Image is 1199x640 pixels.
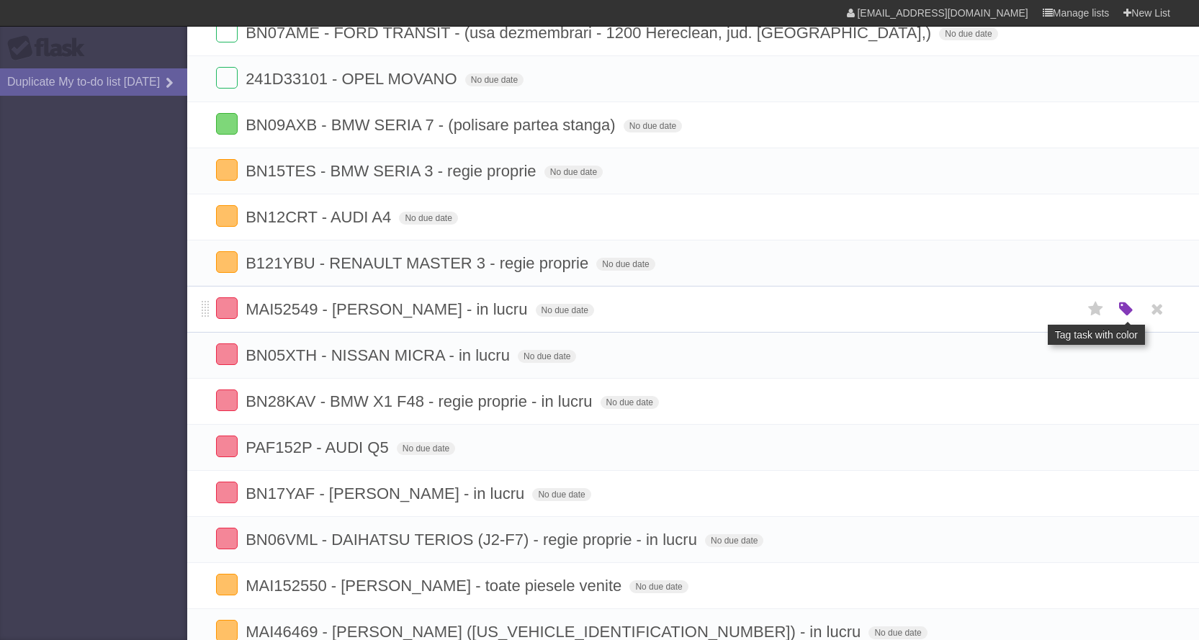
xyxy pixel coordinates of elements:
[629,580,688,593] span: No due date
[216,482,238,503] label: Done
[216,436,238,457] label: Done
[246,392,596,410] span: BN28KAV - BMW X1 F48 - regie proprie - in lucru
[216,574,238,595] label: Done
[596,258,655,271] span: No due date
[601,396,659,409] span: No due date
[246,438,392,456] span: PAF152P - AUDI Q5
[518,350,576,363] span: No due date
[868,626,927,639] span: No due date
[939,27,997,40] span: No due date
[216,113,238,135] label: Done
[246,531,701,549] span: BN06VML - DAIHATSU TERIOS (J2-F7) - regie proprie - in lucru
[216,251,238,273] label: Done
[397,442,455,455] span: No due date
[246,484,528,502] span: BN17YAF - [PERSON_NAME] - in lucru
[624,120,682,132] span: No due date
[246,24,935,42] span: BN07AME - FORD TRANSIT - (usa dezmembrari - 1200 Hereclean, jud. [GEOGRAPHIC_DATA],)
[216,205,238,227] label: Done
[216,21,238,42] label: Done
[246,116,619,134] span: BN09AXB - BMW SERIA 7 - (polisare partea stanga)
[216,159,238,181] label: Done
[216,528,238,549] label: Done
[7,35,94,61] div: Flask
[246,346,513,364] span: BN05XTH - NISSAN MICRA - in lucru
[246,70,460,88] span: 241D33101 - OPEL MOVANO
[216,389,238,411] label: Done
[246,208,395,226] span: BN12CRT - AUDI A4
[536,304,594,317] span: No due date
[705,534,763,547] span: No due date
[544,166,603,179] span: No due date
[1082,297,1110,321] label: Star task
[216,343,238,365] label: Done
[246,577,625,595] span: MAI152550 - [PERSON_NAME] - toate piesele venite
[216,297,238,319] label: Done
[246,254,592,272] span: B121YBU - RENAULT MASTER 3 - regie proprie
[246,162,539,180] span: BN15TES - BMW SERIA 3 - regie proprie
[216,67,238,89] label: Done
[532,488,590,501] span: No due date
[246,300,531,318] span: MAI52549 - [PERSON_NAME] - in lucru
[399,212,457,225] span: No due date
[465,73,524,86] span: No due date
